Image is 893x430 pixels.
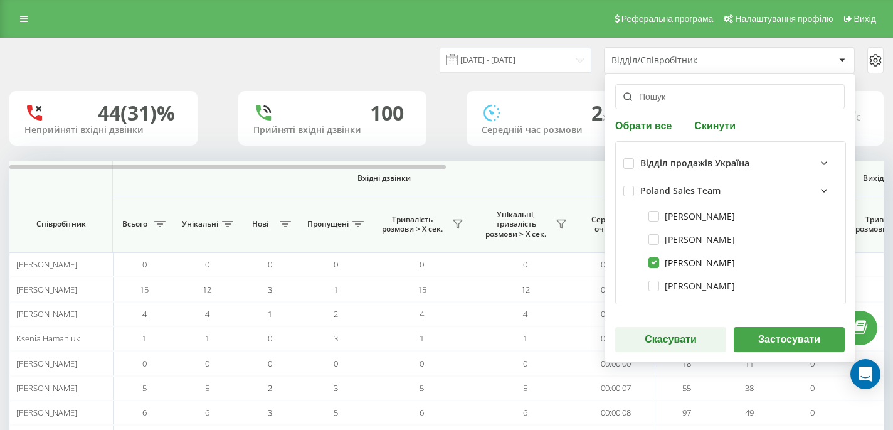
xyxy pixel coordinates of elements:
div: Середній час розмови [482,125,640,136]
span: 1 [142,333,147,344]
span: 97 [682,407,691,418]
span: 4 [142,308,147,320]
span: 4 [205,308,209,320]
span: [PERSON_NAME] [16,284,77,295]
td: 00:00:08 [577,400,655,425]
span: 6 [142,407,147,418]
span: 3 [268,284,272,295]
div: Poland Sales Team [640,186,721,196]
span: 3 [268,407,272,418]
span: 0 [810,358,815,369]
span: 0 [268,333,272,344]
span: 2 [268,382,272,394]
td: 00:00:07 [577,277,655,301]
td: 00:00:15 [577,326,655,351]
button: Застосувати [734,327,845,352]
span: 0 [420,259,424,270]
div: 44 (31)% [98,101,175,125]
td: 00:00:00 [577,252,655,277]
span: c [856,110,861,124]
span: 49 [745,407,754,418]
span: 3 [334,382,338,394]
span: [PERSON_NAME] [16,308,77,320]
span: 12 [203,284,211,295]
input: Пошук [615,84,845,109]
span: Унікальні [182,219,218,229]
span: 0 [334,259,338,270]
span: 38 [745,382,754,394]
span: Унікальні, тривалість розмови > Х сек. [480,210,552,239]
div: Open Intercom Messenger [850,359,880,389]
button: Скасувати [615,327,726,352]
button: Обрати все [615,119,675,131]
span: Співробітник [20,219,102,229]
span: [PERSON_NAME] [16,259,77,270]
div: Відділ продажів Україна [640,158,749,169]
span: 0 [142,259,147,270]
span: 18 [682,358,691,369]
span: 55 [682,382,691,394]
span: 0 [205,259,209,270]
div: Прийняті вхідні дзвінки [253,125,411,136]
span: 0 [810,407,815,418]
span: Середній час очікування [586,215,645,234]
td: 00:00:07 [577,376,655,400]
span: 3 [334,333,338,344]
td: 00:00:17 [577,302,655,326]
span: 1 [334,284,338,295]
span: 6 [523,407,527,418]
div: Відділ/Співробітник [611,55,761,66]
span: 0 [334,358,338,369]
span: Нові [245,219,276,229]
span: 2 [334,308,338,320]
span: Реферальна програма [621,14,714,24]
span: 5 [205,382,209,394]
span: 0 [523,259,527,270]
span: 0 [268,259,272,270]
span: 0 [420,358,424,369]
span: 1 [523,333,527,344]
div: Неприйняті вхідні дзвінки [24,125,182,136]
span: 0 [142,358,147,369]
span: 1 [205,333,209,344]
button: Скинути [690,119,739,131]
span: 6 [420,407,424,418]
span: 5 [334,407,338,418]
div: 100 [370,101,404,125]
span: 6 [205,407,209,418]
span: 5 [142,382,147,394]
span: Вхідні дзвінки [145,173,622,183]
span: хв [603,110,616,124]
span: 1 [268,308,272,320]
span: [PERSON_NAME] [16,382,77,394]
label: [PERSON_NAME] [648,211,735,222]
span: 0 [205,358,209,369]
span: 0 [523,358,527,369]
span: 4 [420,308,424,320]
span: Вихід [854,14,876,24]
span: [PERSON_NAME] [16,358,77,369]
span: 0 [268,358,272,369]
span: 5 [523,382,527,394]
span: Налаштування профілю [735,14,833,24]
span: Тривалість розмови > Х сек. [376,215,448,234]
span: Пропущені [307,219,349,229]
span: 1 [420,333,424,344]
span: 15 [418,284,426,295]
span: 15 [140,284,149,295]
span: 0 [810,382,815,394]
label: [PERSON_NAME] [648,281,735,291]
span: 12 [521,284,530,295]
span: Ksenia Hamaniuk [16,333,80,344]
span: 2 [591,99,616,126]
label: [PERSON_NAME] [648,257,735,268]
span: 5 [420,382,424,394]
span: Всього [119,219,151,229]
label: [PERSON_NAME] [648,234,735,245]
span: 11 [745,358,754,369]
span: 4 [523,308,527,320]
td: 00:00:00 [577,351,655,375]
span: [PERSON_NAME] [16,407,77,418]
